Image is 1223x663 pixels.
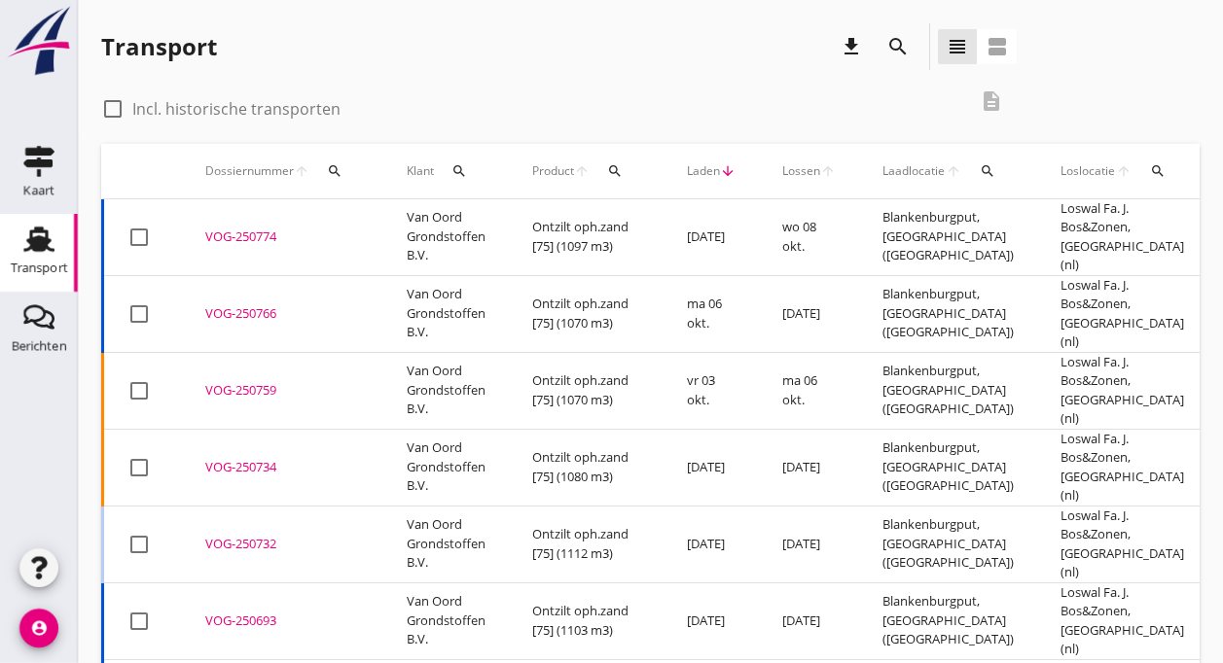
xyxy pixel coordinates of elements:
td: Blankenburgput, [GEOGRAPHIC_DATA] ([GEOGRAPHIC_DATA]) [859,352,1037,429]
i: arrow_upward [574,163,590,179]
td: Ontzilt oph.zand [75] (1097 m3) [509,199,664,276]
td: [DATE] [664,199,759,276]
td: ma 06 okt. [759,352,859,429]
td: [DATE] [759,506,859,582]
i: search [980,163,995,179]
span: Loslocatie [1061,162,1116,180]
i: account_circle [19,609,58,647]
i: search [607,163,623,179]
td: Loswal Fa. J. Bos&Zonen, [GEOGRAPHIC_DATA] (nl) [1037,199,1207,276]
i: search [327,163,342,179]
i: view_headline [946,35,969,58]
i: arrow_upward [820,163,836,179]
td: Ontzilt oph.zand [75] (1070 m3) [509,352,664,429]
td: [DATE] [664,506,759,582]
div: VOG-250759 [205,381,360,401]
td: Blankenburgput, [GEOGRAPHIC_DATA] ([GEOGRAPHIC_DATA]) [859,275,1037,352]
i: view_agenda [986,35,1009,58]
td: Van Oord Grondstoffen B.V. [383,352,509,429]
td: [DATE] [759,582,859,659]
span: Dossiernummer [205,162,294,180]
td: Loswal Fa. J. Bos&Zonen, [GEOGRAPHIC_DATA] (nl) [1037,582,1207,659]
td: Van Oord Grondstoffen B.V. [383,275,509,352]
img: logo-small.a267ee39.svg [4,5,74,77]
td: Blankenburgput, [GEOGRAPHIC_DATA] ([GEOGRAPHIC_DATA]) [859,582,1037,659]
span: Product [532,162,574,180]
td: Van Oord Grondstoffen B.V. [383,506,509,582]
td: Loswal Fa. J. Bos&Zonen, [GEOGRAPHIC_DATA] (nl) [1037,352,1207,429]
i: arrow_upward [946,163,962,179]
td: Ontzilt oph.zand [75] (1103 m3) [509,582,664,659]
td: Van Oord Grondstoffen B.V. [383,199,509,276]
td: Loswal Fa. J. Bos&Zonen, [GEOGRAPHIC_DATA] (nl) [1037,429,1207,506]
td: Blankenburgput, [GEOGRAPHIC_DATA] ([GEOGRAPHIC_DATA]) [859,429,1037,506]
div: VOG-250732 [205,535,360,554]
div: Transport [101,31,217,62]
td: [DATE] [664,429,759,506]
span: Laadlocatie [882,162,946,180]
td: [DATE] [759,275,859,352]
td: Blankenburgput, [GEOGRAPHIC_DATA] ([GEOGRAPHIC_DATA]) [859,199,1037,276]
td: Ontzilt oph.zand [75] (1070 m3) [509,275,664,352]
i: arrow_downward [720,163,736,179]
div: Berichten [12,339,67,352]
td: Ontzilt oph.zand [75] (1112 m3) [509,506,664,582]
div: VOG-250693 [205,611,360,631]
i: search [451,163,467,179]
span: Laden [687,162,720,180]
span: Lossen [782,162,820,180]
div: Kaart [23,184,54,196]
i: arrow_upward [294,163,309,179]
td: ma 06 okt. [664,275,759,352]
td: vr 03 okt. [664,352,759,429]
i: arrow_upward [1116,163,1133,179]
td: Loswal Fa. J. Bos&Zonen, [GEOGRAPHIC_DATA] (nl) [1037,506,1207,582]
div: Transport [11,262,68,274]
td: Van Oord Grondstoffen B.V. [383,582,509,659]
div: VOG-250734 [205,458,360,477]
i: download [840,35,863,58]
td: Loswal Fa. J. Bos&Zonen, [GEOGRAPHIC_DATA] (nl) [1037,275,1207,352]
label: Incl. historische transporten [132,99,341,119]
i: search [886,35,910,58]
div: VOG-250774 [205,227,360,247]
td: wo 08 okt. [759,199,859,276]
div: Klant [407,148,486,194]
div: VOG-250766 [205,304,360,324]
td: [DATE] [664,582,759,659]
td: Ontzilt oph.zand [75] (1080 m3) [509,429,664,506]
td: [DATE] [759,429,859,506]
i: search [1150,163,1166,179]
td: Van Oord Grondstoffen B.V. [383,429,509,506]
td: Blankenburgput, [GEOGRAPHIC_DATA] ([GEOGRAPHIC_DATA]) [859,506,1037,582]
